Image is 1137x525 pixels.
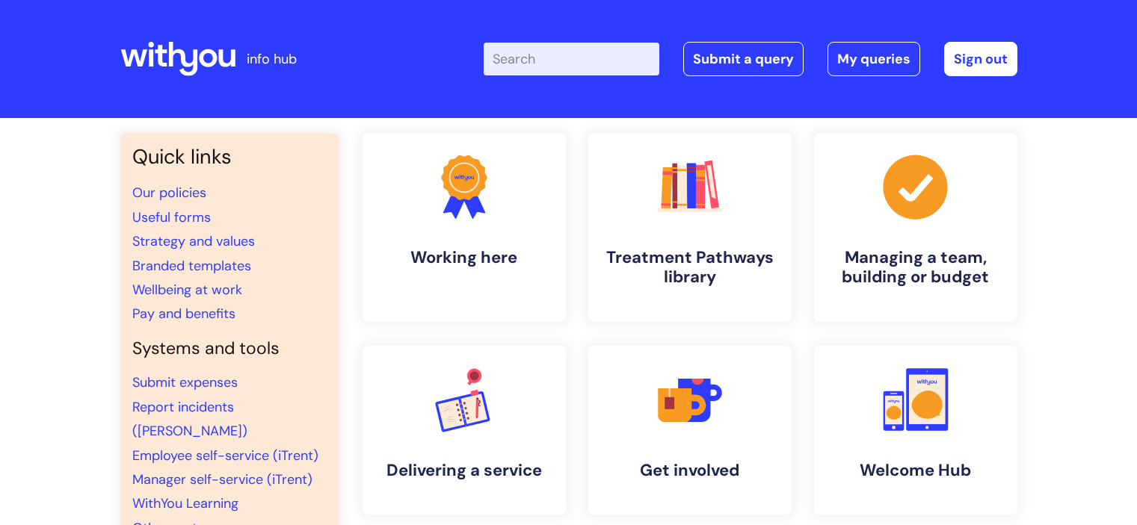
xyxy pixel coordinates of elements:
[132,257,251,275] a: Branded templates
[132,145,327,169] h3: Quick links
[132,470,312,488] a: Manager self-service (iTrent)
[132,232,255,250] a: Strategy and values
[826,248,1005,288] h4: Managing a team, building or budget
[814,346,1017,515] a: Welcome Hub
[132,208,211,226] a: Useful forms
[132,184,206,202] a: Our policies
[132,447,318,465] a: Employee self-service (iTrent)
[944,42,1017,76] a: Sign out
[814,133,1017,322] a: Managing a team, building or budget
[600,248,780,288] h4: Treatment Pathways library
[600,461,780,480] h4: Get involved
[247,47,297,71] p: info hub
[375,461,554,480] h4: Delivering a service
[826,461,1005,480] h4: Welcome Hub
[683,42,804,76] a: Submit a query
[375,248,554,267] h4: Working here
[588,346,792,515] a: Get involved
[132,338,327,359] h4: Systems and tools
[363,133,566,322] a: Working here
[484,43,659,75] input: Search
[132,373,238,391] a: Submit expenses
[363,346,566,515] a: Delivering a service
[132,281,242,299] a: Wellbeing at work
[588,133,792,322] a: Treatment Pathways library
[484,42,1017,76] div: | -
[828,42,920,76] a: My queries
[132,398,247,440] a: Report incidents ([PERSON_NAME])
[132,494,238,512] a: WithYou Learning
[132,305,235,323] a: Pay and benefits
